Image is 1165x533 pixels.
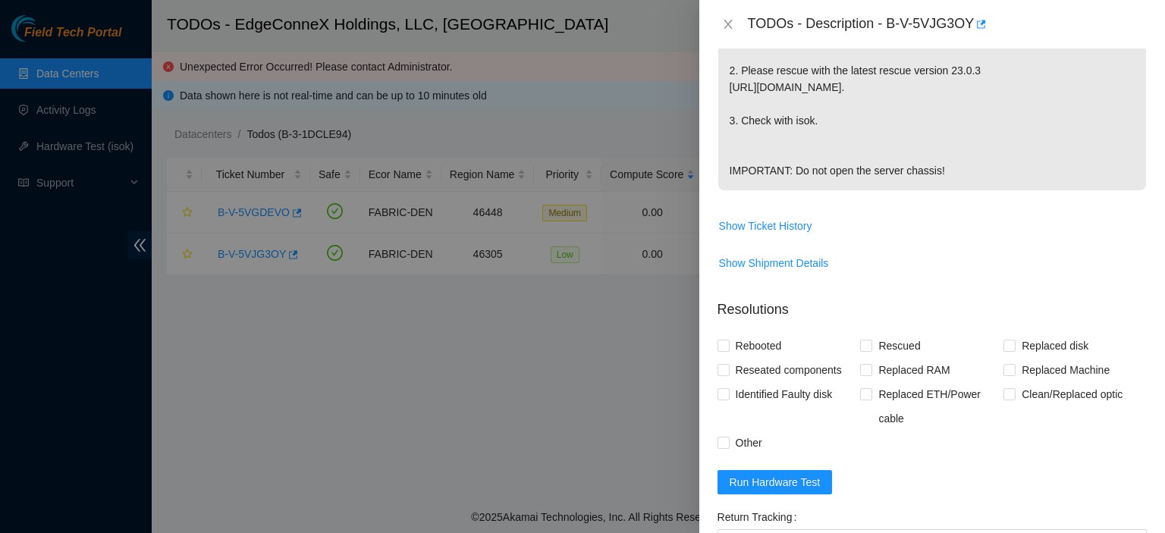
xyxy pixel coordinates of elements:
[718,251,830,275] button: Show Shipment Details
[1016,358,1116,382] span: Replaced Machine
[1016,334,1094,358] span: Replaced disk
[718,470,833,494] button: Run Hardware Test
[730,334,788,358] span: Rebooted
[718,505,803,529] label: Return Tracking
[718,287,1147,320] p: Resolutions
[730,358,848,382] span: Reseated components
[718,214,813,238] button: Show Ticket History
[748,12,1147,36] div: TODOs - Description - B-V-5VJG3OY
[730,431,768,455] span: Other
[1016,382,1129,406] span: Clean/Replaced optic
[719,218,812,234] span: Show Ticket History
[719,255,829,271] span: Show Shipment Details
[872,334,926,358] span: Rescued
[730,474,821,491] span: Run Hardware Test
[872,358,956,382] span: Replaced RAM
[872,382,1003,431] span: Replaced ETH/Power cable
[722,18,734,30] span: close
[730,382,839,406] span: Identified Faulty disk
[718,17,739,32] button: Close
